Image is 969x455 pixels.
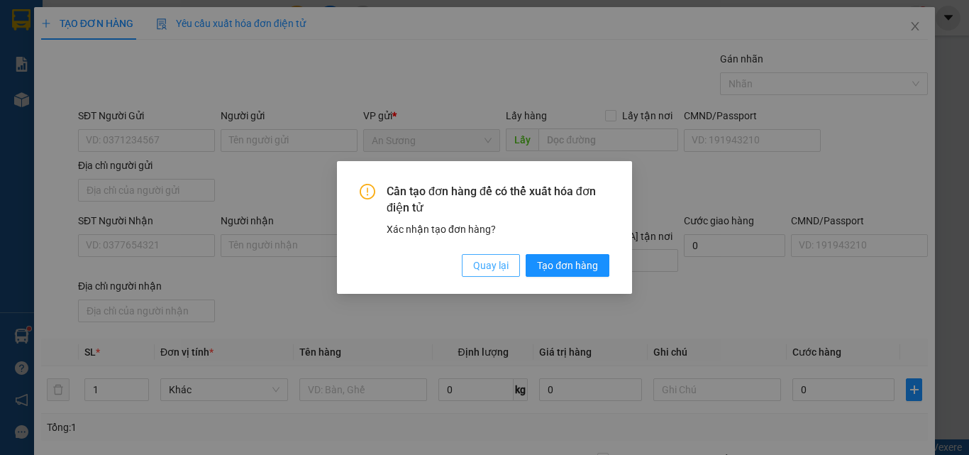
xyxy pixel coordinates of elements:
span: Tạo đơn hàng [537,258,598,273]
button: Quay lại [462,254,520,277]
button: Tạo đơn hàng [526,254,609,277]
span: exclamation-circle [360,184,375,199]
span: Quay lại [473,258,509,273]
span: Cần tạo đơn hàng để có thể xuất hóa đơn điện tử [387,184,609,216]
div: Xác nhận tạo đơn hàng? [387,221,609,237]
